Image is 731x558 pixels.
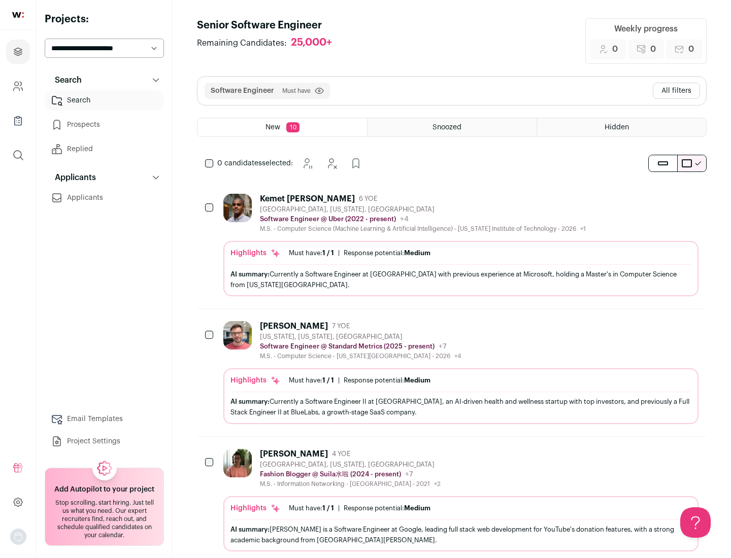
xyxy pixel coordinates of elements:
div: Currently a Software Engineer II at [GEOGRAPHIC_DATA], an AI-driven health and wellness startup w... [230,396,691,417]
span: +4 [400,216,409,223]
iframe: Help Scout Beacon - Open [680,507,711,538]
div: Weekly progress [614,23,678,35]
img: wellfound-shorthand-0d5821cbd27db2630d0214b213865d53afaa358527fdda9d0ea32b1df1b89c2c.svg [12,12,24,18]
span: New [265,124,280,131]
span: Medium [404,377,430,383]
span: Medium [404,250,430,256]
span: AI summary: [230,526,270,533]
span: +4 [454,353,461,359]
a: Kemet [PERSON_NAME] 6 YOE [GEOGRAPHIC_DATA], [US_STATE], [GEOGRAPHIC_DATA] Software Engineer @ Ub... [223,194,699,296]
span: +7 [439,343,447,350]
button: Applicants [45,167,164,188]
span: Medium [404,505,430,511]
span: 10 [286,122,300,132]
div: M.S. - Computer Science (Machine Learning & Artificial Intelligence) - [US_STATE] Institute of Te... [260,225,586,233]
a: Hidden [537,118,706,136]
ul: | [289,376,430,385]
div: Must have: [289,376,334,385]
a: [PERSON_NAME] 4 YOE [GEOGRAPHIC_DATA], [US_STATE], [GEOGRAPHIC_DATA] Fashion Blogger @ Suila水啦 (2... [223,449,699,551]
span: 1 / 1 [322,505,334,511]
span: 1 / 1 [322,377,334,383]
h2: Projects: [45,12,164,26]
a: Prospects [45,115,164,135]
p: Software Engineer @ Uber (2022 - present) [260,215,396,223]
p: Fashion Blogger @ Suila水啦 (2024 - present) [260,470,401,478]
span: AI summary: [230,271,270,277]
span: 6 YOE [359,195,377,203]
p: Software Engineer @ Standard Metrics (2025 - present) [260,342,435,351]
div: [US_STATE], [US_STATE], [GEOGRAPHIC_DATA] [260,333,461,341]
span: +2 [434,481,441,487]
img: nopic.png [10,529,26,545]
p: Search [49,74,82,86]
button: Software Engineer [211,86,274,96]
div: Highlights [230,375,281,386]
span: 7 YOE [332,322,350,330]
ul: | [289,249,430,257]
div: [GEOGRAPHIC_DATA], [US_STATE], [GEOGRAPHIC_DATA] [260,205,586,214]
div: Stop scrolling, start hiring. Just tell us what you need. Our expert recruiters find, reach out, ... [51,499,157,539]
div: M.S. - Computer Science - [US_STATE][GEOGRAPHIC_DATA] - 2026 [260,352,461,360]
div: M.S. - Information Networking - [GEOGRAPHIC_DATA] - 2021 [260,480,441,488]
button: Search [45,70,164,90]
div: [PERSON_NAME] is a Software Engineer at Google, leading full stack web development for YouTube's ... [230,524,691,545]
div: [PERSON_NAME] [260,321,328,331]
ul: | [289,504,430,512]
a: Projects [6,40,30,64]
span: +7 [405,471,413,478]
span: 0 [688,43,694,55]
div: 25,000+ [291,37,332,49]
span: +1 [580,226,586,232]
a: Project Settings [45,431,164,451]
a: Search [45,90,164,111]
img: 92c6d1596c26b24a11d48d3f64f639effaf6bd365bf059bea4cfc008ddd4fb99.jpg [223,321,252,350]
div: [PERSON_NAME] [260,449,328,459]
a: Applicants [45,188,164,208]
span: 4 YOE [332,450,350,458]
span: 0 candidates [217,160,262,167]
p: Applicants [49,171,96,184]
button: All filters [653,83,700,99]
div: Kemet [PERSON_NAME] [260,194,355,204]
a: Company Lists [6,109,30,133]
div: Must have: [289,504,334,512]
div: Response potential: [344,504,430,512]
div: Response potential: [344,376,430,385]
img: 927442a7649886f10e33b6150e11c56b26abb7af887a5a1dd4d66526963a6550.jpg [223,194,252,222]
div: Highlights [230,503,281,513]
div: [GEOGRAPHIC_DATA], [US_STATE], [GEOGRAPHIC_DATA] [260,461,441,469]
div: Response potential: [344,249,430,257]
h2: Add Autopilot to your project [54,484,154,495]
span: 1 / 1 [322,250,334,256]
a: Company and ATS Settings [6,74,30,98]
a: [PERSON_NAME] 7 YOE [US_STATE], [US_STATE], [GEOGRAPHIC_DATA] Software Engineer @ Standard Metric... [223,321,699,424]
button: Add to Prospects [346,153,366,173]
span: Hidden [605,124,629,131]
h1: Senior Software Engineer [197,18,342,32]
span: selected: [217,158,293,168]
span: 0 [650,43,656,55]
img: ebffc8b94a612106133ad1a79c5dcc917f1f343d62299c503ebb759c428adb03.jpg [223,449,252,477]
span: AI summary: [230,398,270,405]
a: Email Templates [45,409,164,429]
div: Highlights [230,248,281,258]
a: Add Autopilot to your project Stop scrolling, start hiring. Just tell us what you need. Our exper... [45,468,164,546]
span: Remaining Candidates: [197,37,287,49]
button: Open dropdown [10,529,26,545]
button: Hide [321,153,342,173]
div: Must have: [289,249,334,257]
span: 0 [612,43,618,55]
span: Must have [282,87,311,95]
button: Snooze [297,153,317,173]
a: Replied [45,139,164,159]
span: Snoozed [433,124,461,131]
a: Snoozed [368,118,537,136]
div: Currently a Software Engineer at [GEOGRAPHIC_DATA] with previous experience at Microsoft, holding... [230,269,691,290]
